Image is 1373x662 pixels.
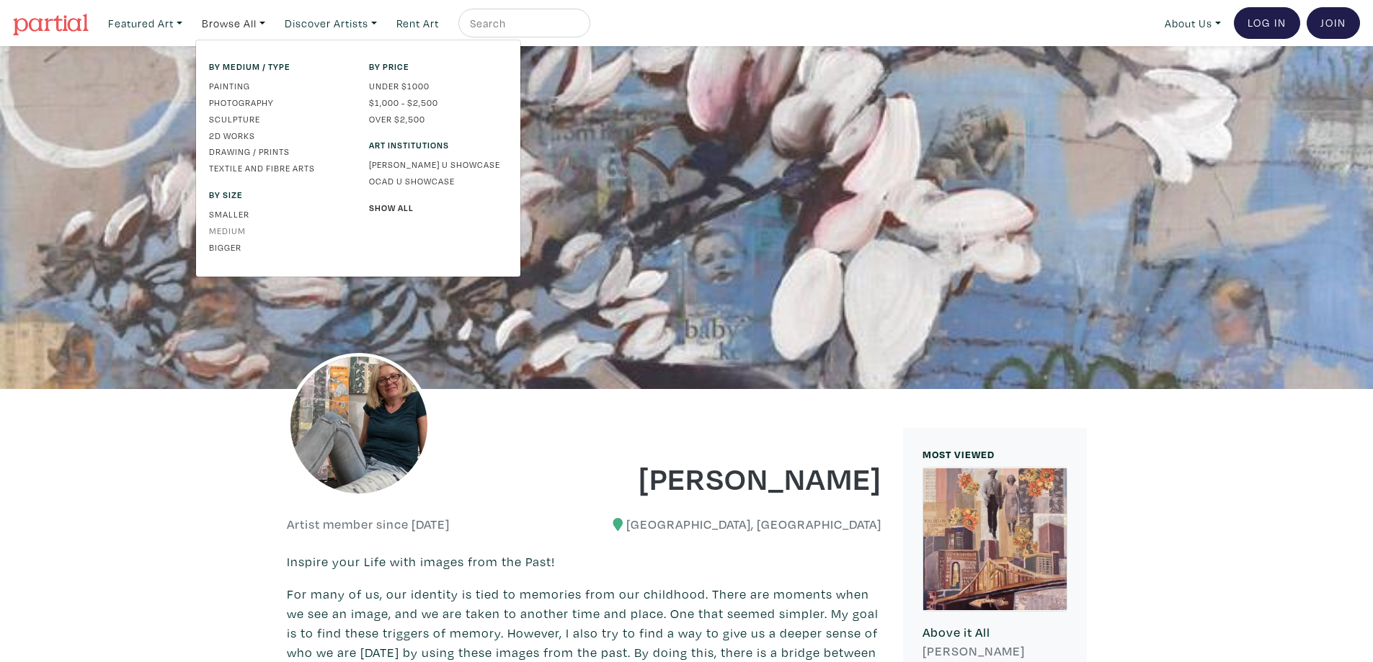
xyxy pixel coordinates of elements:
[923,447,995,461] small: MOST VIEWED
[287,353,431,497] img: phpThumb.php
[195,40,521,277] div: Featured Art
[209,145,347,158] a: Drawing / Prints
[287,552,881,571] p: Inspire your Life with images from the Past!
[209,188,347,201] span: By size
[209,224,347,237] a: Medium
[209,60,347,73] span: By medium / type
[468,14,577,32] input: Search
[369,60,507,73] span: By price
[209,96,347,109] a: Photography
[369,79,507,92] a: Under $1000
[595,516,881,532] h6: [GEOGRAPHIC_DATA], [GEOGRAPHIC_DATA]
[209,129,347,142] a: 2D works
[209,161,347,174] a: Textile and Fibre Arts
[195,9,272,38] a: Browse All
[278,9,383,38] a: Discover Artists
[1158,9,1227,38] a: About Us
[923,643,1067,659] h6: [PERSON_NAME]
[369,158,507,171] a: [PERSON_NAME] U Showcase
[369,174,507,187] a: OCAD U Showcase
[390,9,445,38] a: Rent Art
[209,207,347,220] a: Smaller
[1234,7,1300,39] a: Log In
[369,138,507,151] span: Art Institutions
[595,458,881,497] h1: [PERSON_NAME]
[209,112,347,125] a: Sculpture
[369,201,507,214] a: Show All
[209,79,347,92] a: Painting
[369,96,507,109] a: $1,000 - $2,500
[369,112,507,125] a: Over $2,500
[923,625,1067,640] h6: Above it All
[102,9,189,38] a: Featured Art
[1307,7,1360,39] a: Join
[287,516,450,532] h6: Artist member since [DATE]
[209,241,347,254] a: Bigger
